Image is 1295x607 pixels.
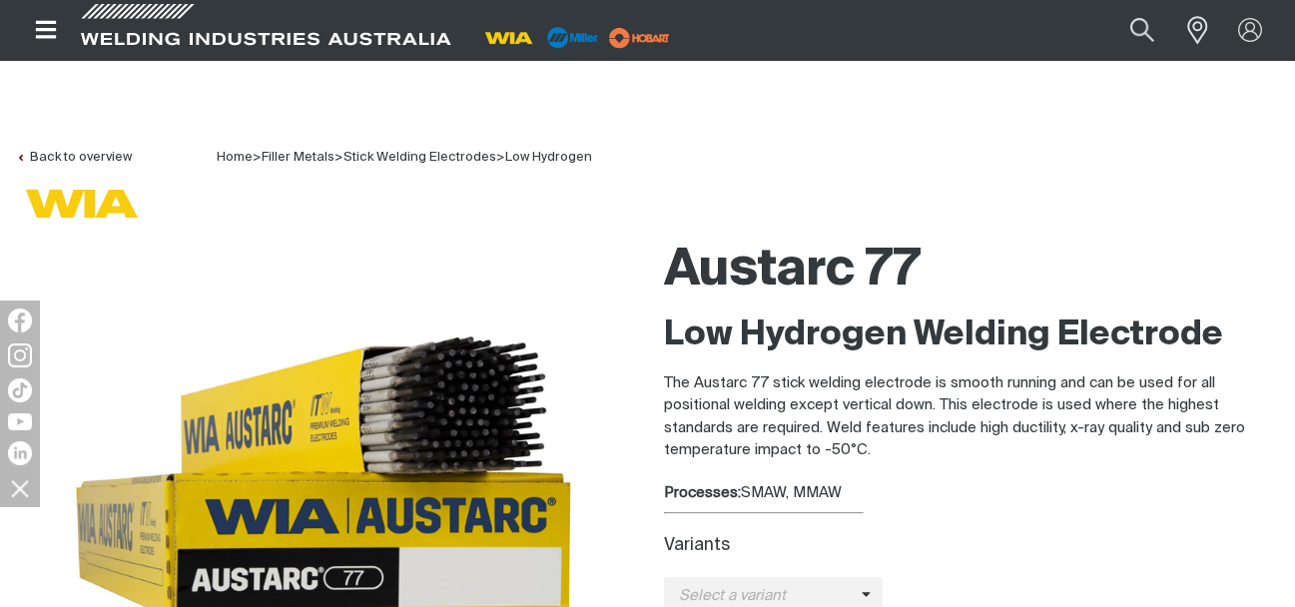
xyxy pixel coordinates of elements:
[664,239,1280,303] h1: Austarc 77
[505,151,592,164] a: Low Hydrogen
[253,151,262,164] span: >
[1083,8,1176,53] input: Product name or item number...
[664,313,1280,357] h2: Low Hydrogen Welding Electrode
[8,413,32,430] img: YouTube
[334,151,343,164] span: >
[664,537,730,554] label: Variants
[1108,8,1176,53] button: Search products
[603,23,676,53] img: miller
[262,151,334,164] a: Filler Metals
[16,151,132,164] a: Back to overview of Low Hydrogen
[217,149,253,164] a: Home
[496,151,505,164] span: >
[3,471,37,505] img: hide socials
[217,151,253,164] span: Home
[664,372,1280,462] p: The Austarc 77 stick welding electrode is smooth running and can be used for all positional weldi...
[8,378,32,402] img: TikTok
[8,308,32,332] img: Facebook
[603,30,676,45] a: miller
[664,482,1280,505] div: SMAW, MMAW
[8,441,32,465] img: LinkedIn
[343,151,496,164] a: Stick Welding Electrodes
[664,485,741,500] strong: Processes:
[8,343,32,367] img: Instagram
